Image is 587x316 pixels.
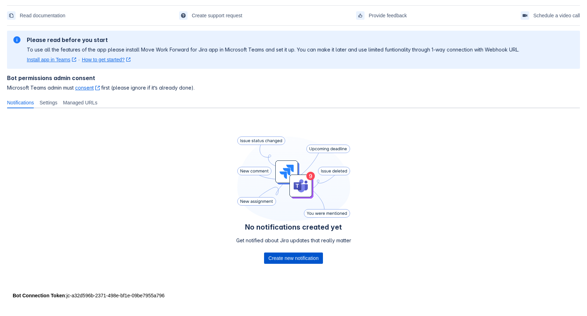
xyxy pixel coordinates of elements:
span: Provide feedback [369,10,407,21]
span: documentation [8,13,14,18]
a: Read documentation [7,10,65,21]
h4: Bot permissions admin consent [7,74,580,81]
span: Schedule a video call [533,10,580,21]
p: To use all the features of the app please install Move Work Forward for Jira app in Microsoft Tea... [27,46,519,53]
span: information [13,36,21,44]
a: Install app in Teams [27,56,76,63]
span: support [181,13,186,18]
span: Microsoft Teams admin must first (please ignore if it’s already done). [7,84,580,91]
a: Create support request [179,10,242,21]
span: Notifications [7,99,34,106]
a: Schedule a video call [521,10,580,21]
span: Settings [39,99,57,106]
a: How to get started? [82,56,130,63]
span: Create new notification [268,253,318,264]
h4: No notifications created yet [236,223,351,231]
a: consent [75,85,100,91]
span: Create support request [192,10,242,21]
button: Create new notification [264,253,323,264]
strong: Bot Connection Token [13,293,65,298]
span: Read documentation [20,10,65,21]
span: videoCall [522,13,528,18]
div: Button group [264,253,323,264]
h2: Please read before you start [27,36,519,43]
p: Get notified about Jira updates that really matter [236,237,351,244]
div: : jc-a32d596b-2371-498e-bf1e-09be7955a796 [13,292,574,299]
span: feedback [357,13,363,18]
span: Managed URLs [63,99,97,106]
a: Provide feedback [356,10,407,21]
